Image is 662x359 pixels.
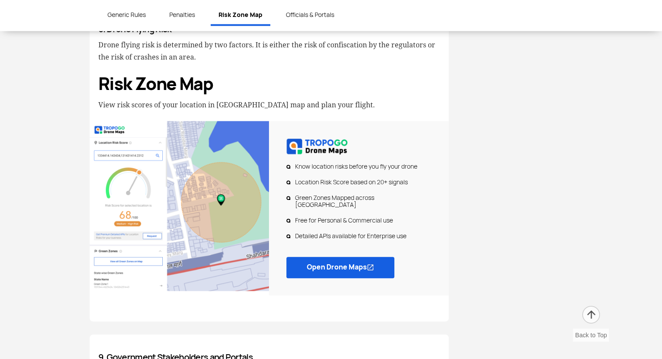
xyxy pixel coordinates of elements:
[286,233,431,239] li: Detailed APIs available for Enterprise use
[98,39,440,63] p: Drone flying risk is determined by two factors. It is either the risk of confiscation by the regu...
[286,217,431,224] li: Free for Personal & Commercial use
[581,305,601,324] img: ic_arrow-up.png
[100,5,154,24] a: Generic Rules
[90,121,269,291] img: Risk Zone Map
[367,264,374,271] img: ic_link.png
[286,194,431,208] li: Green Zones Mapped across [GEOGRAPHIC_DATA]
[98,99,440,111] p: View risk scores of your location in [GEOGRAPHIC_DATA] map and plan your flight.
[286,179,431,186] li: Location Risk Score based on 20+ signals
[286,139,348,154] img: Risk Zone Map
[278,5,342,24] a: Officials & Portals
[286,163,431,170] li: Know location risks before you fly your drone
[211,5,270,26] a: Risk Zone Map
[286,257,394,278] a: Open Drone Maps
[573,329,609,342] div: Back to Top
[161,5,203,24] a: Penalties
[98,24,440,34] h4: 8. Drone Flying Risk
[98,73,440,94] h3: Risk Zone Map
